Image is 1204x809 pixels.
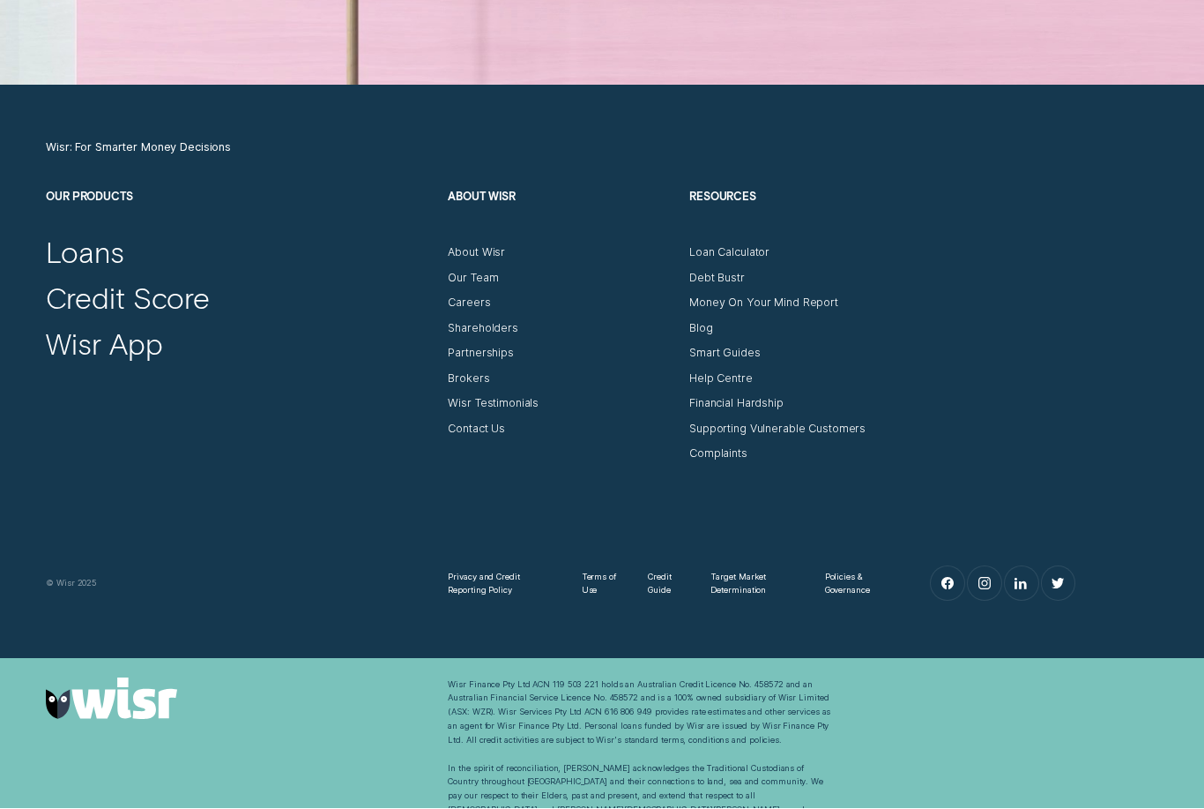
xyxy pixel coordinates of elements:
a: Supporting Vulnerable Customers [689,423,866,437]
a: Instagram [968,567,1001,601]
a: Credit Guide [648,571,686,599]
a: Loans [46,235,124,271]
a: Facebook [931,567,964,601]
a: Blog [689,322,713,336]
h2: Our Products [46,190,434,246]
a: Careers [448,296,490,311]
a: Target Market Determination [710,571,799,599]
a: Contact Us [448,423,505,437]
h2: Resources [689,190,917,246]
a: Smart Guides [689,347,760,361]
a: Partnerships [448,347,513,361]
a: Wisr Testimonials [448,397,539,411]
a: LinkedIn [1005,567,1038,601]
a: Brokers [448,372,489,386]
a: Policies & Governance [825,571,892,599]
div: © Wisr 2025 [39,577,441,591]
a: Twitter [1042,567,1075,601]
a: About Wisr [448,246,505,260]
a: Complaints [689,447,747,461]
a: Wisr: For Smarter Money Decisions [46,141,231,155]
a: Credit Score [46,281,210,317]
a: Financial Hardship [689,397,784,411]
a: Shareholders [448,322,517,336]
a: Money On Your Mind Report [689,296,838,311]
img: Wisr [46,678,177,720]
a: Terms of Use [582,571,623,599]
h2: About Wisr [448,190,675,246]
a: Wisr App [46,326,162,363]
a: Loan Calculator [689,246,769,260]
a: Debt Bustr [689,272,745,286]
a: Privacy and Credit Reporting Policy [448,571,556,599]
a: Our Team [448,272,498,286]
a: Help Centre [689,372,753,386]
